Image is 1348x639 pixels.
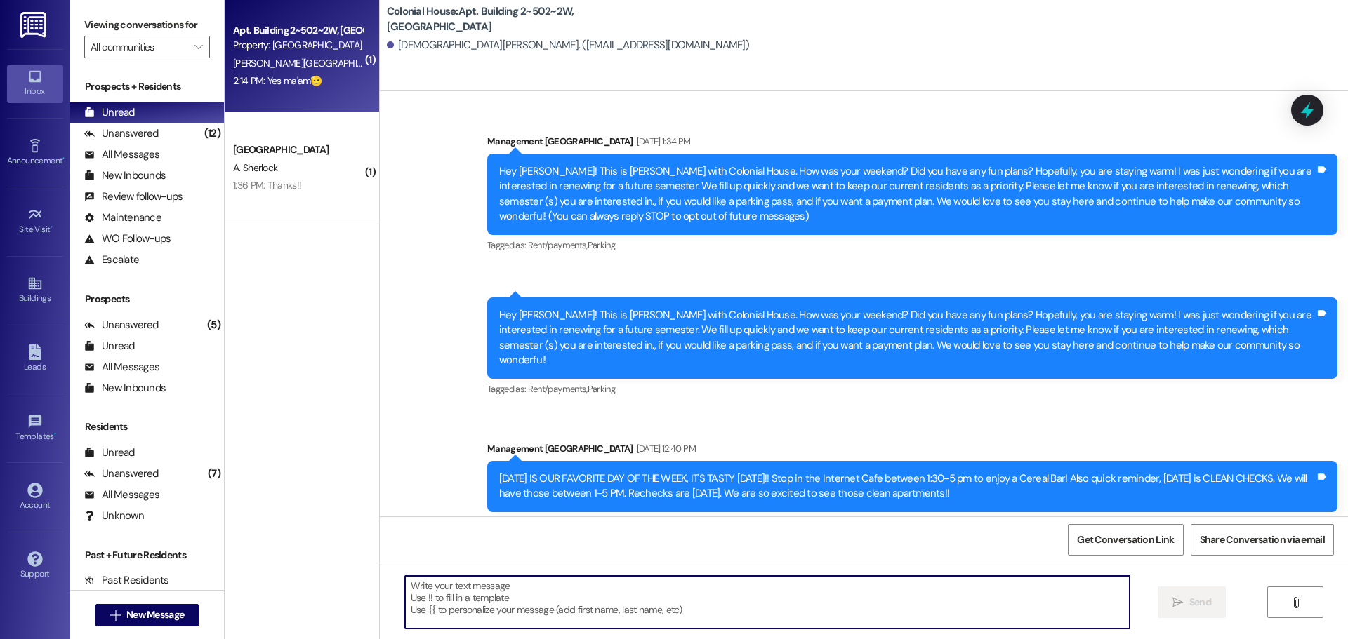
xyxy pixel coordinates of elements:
[84,573,169,588] div: Past Residents
[204,314,224,336] div: (5)
[622,516,661,528] span: Amenities ,
[487,134,1337,154] div: Management [GEOGRAPHIC_DATA]
[233,74,322,87] div: 2:14 PM: Yes ma'am🫡
[70,292,224,307] div: Prospects
[7,340,63,378] a: Leads
[233,179,301,191] div: 1:36 PM: Thanks!!
[633,134,691,149] div: [DATE] 1:34 PM
[84,105,135,120] div: Unread
[1077,532,1174,547] span: Get Conversation Link
[204,463,224,485] div: (7)
[233,142,363,157] div: [GEOGRAPHIC_DATA]
[84,339,135,354] div: Unread
[233,38,363,53] div: Property: [GEOGRAPHIC_DATA]
[84,466,159,481] div: Unanswered
[7,410,63,448] a: Templates •
[91,36,187,58] input: All communities
[84,487,159,502] div: All Messages
[70,548,224,563] div: Past + Future Residents
[528,383,588,395] span: Rent/payments ,
[84,231,171,246] div: WO Follow-ups
[95,604,199,626] button: New Message
[499,164,1315,224] div: Hey [PERSON_NAME]! This is [PERSON_NAME] with Colonial House. How was your weekend? Did you have ...
[499,308,1315,368] div: Hey [PERSON_NAME]! This is [PERSON_NAME] with Colonial House. How was your weekend? Did you have ...
[194,41,202,53] i: 
[7,478,63,516] a: Account
[84,147,159,162] div: All Messages
[201,123,224,144] div: (12)
[20,12,49,38] img: ResiDesk Logo
[84,445,135,460] div: Unread
[1200,532,1325,547] span: Share Conversation via email
[84,189,183,204] div: Review follow-ups
[84,126,159,141] div: Unanswered
[588,383,615,395] span: Parking
[661,516,703,528] span: Cleanliness
[1290,597,1301,608] i: 
[1172,597,1183,608] i: 
[1189,595,1211,610] span: Send
[1191,524,1334,556] button: Share Conversation via email
[84,360,159,375] div: All Messages
[528,516,622,528] span: Internet services or cable ,
[633,441,696,456] div: [DATE] 12:40 PM
[1158,586,1226,618] button: Send
[487,512,1337,532] div: Tagged as:
[7,547,63,585] a: Support
[70,419,224,434] div: Residents
[70,79,224,94] div: Prospects + Residents
[84,210,161,225] div: Maintenance
[499,471,1315,502] div: [DATE] IS OUR FAVORITE DAY OF THE WEEK, IT'S TASTY [DATE]!! Stop in the Internet Cafe between 1:3...
[51,222,53,232] span: •
[233,161,277,174] span: A. Sherlock
[54,429,56,439] span: •
[1068,524,1183,556] button: Get Conversation Link
[84,318,159,332] div: Unanswered
[62,154,65,163] span: •
[233,57,392,69] span: [PERSON_NAME][GEOGRAPHIC_DATA]
[233,23,363,38] div: Apt. Building 2~502~2W, [GEOGRAPHIC_DATA]
[84,253,139,267] div: Escalate
[528,239,588,251] span: Rent/payments ,
[487,379,1337,399] div: Tagged as:
[487,441,1337,461] div: Management [GEOGRAPHIC_DATA]
[126,607,184,622] span: New Message
[110,610,121,621] i: 
[7,65,63,102] a: Inbox
[84,168,166,183] div: New Inbounds
[487,235,1337,255] div: Tagged as:
[387,38,749,53] div: [DEMOGRAPHIC_DATA][PERSON_NAME]. ([EMAIL_ADDRESS][DOMAIN_NAME])
[84,509,144,523] div: Unknown
[588,239,615,251] span: Parking
[7,203,63,241] a: Site Visit •
[387,4,668,34] b: Colonial House: Apt. Building 2~502~2W, [GEOGRAPHIC_DATA]
[84,14,210,36] label: Viewing conversations for
[7,271,63,309] a: Buildings
[84,381,166,396] div: New Inbounds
